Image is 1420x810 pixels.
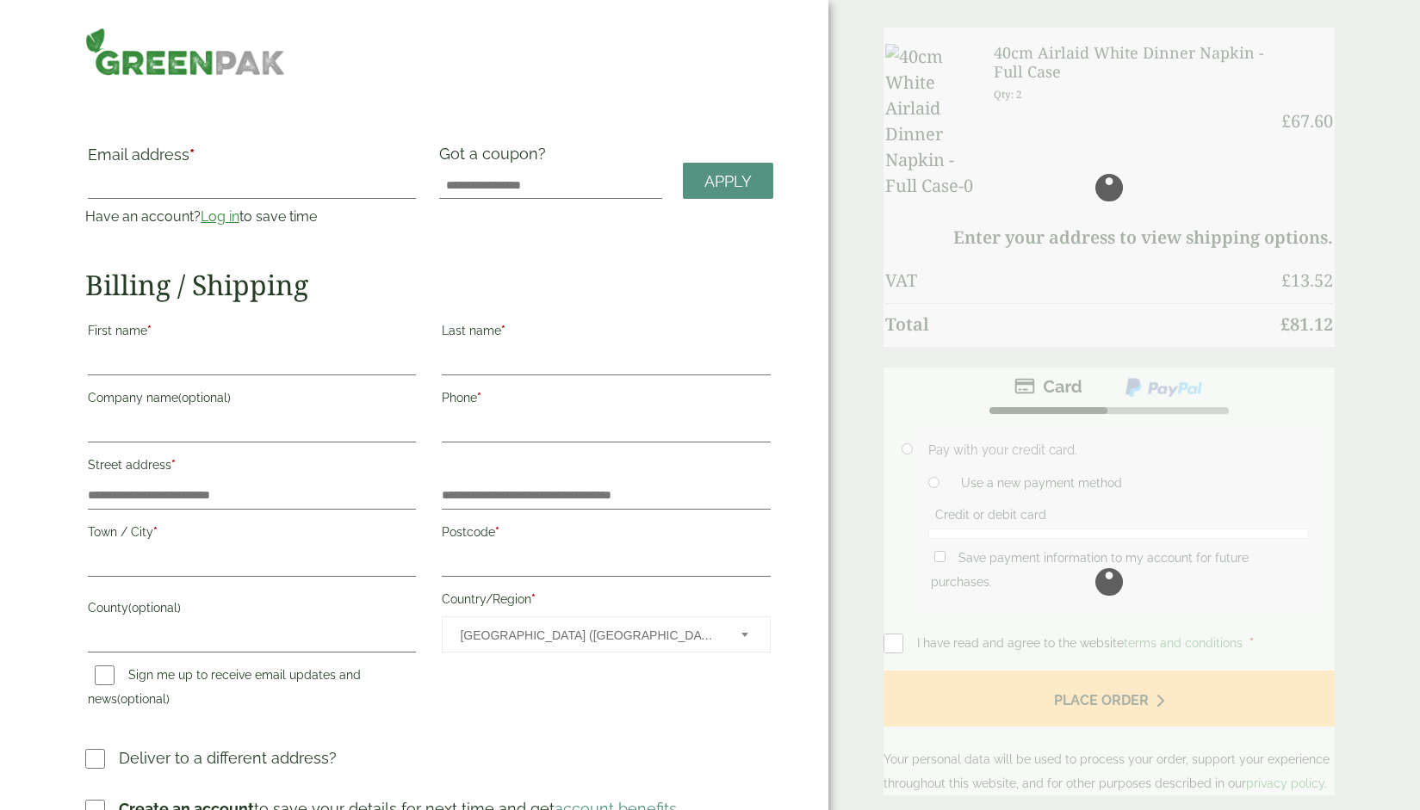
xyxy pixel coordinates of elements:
[88,520,416,549] label: Town / City
[495,525,499,539] abbr: required
[153,525,158,539] abbr: required
[178,391,231,405] span: (optional)
[85,207,419,227] p: Have an account? to save time
[119,746,337,770] p: Deliver to a different address?
[88,147,416,171] label: Email address
[95,665,115,685] input: Sign me up to receive email updates and news(optional)
[477,391,481,405] abbr: required
[128,601,181,615] span: (optional)
[117,692,170,706] span: (optional)
[201,208,239,225] a: Log in
[85,269,773,301] h2: Billing / Shipping
[88,318,416,348] label: First name
[171,458,176,472] abbr: required
[442,587,770,616] label: Country/Region
[442,520,770,549] label: Postcode
[442,386,770,415] label: Phone
[442,318,770,348] label: Last name
[88,596,416,625] label: County
[439,145,553,171] label: Got a coupon?
[85,28,285,76] img: GreenPak Supplies
[88,453,416,482] label: Street address
[501,324,505,337] abbr: required
[442,616,770,652] span: Country/Region
[531,592,536,606] abbr: required
[147,324,152,337] abbr: required
[460,617,717,653] span: United Kingdom (UK)
[704,172,752,191] span: Apply
[189,145,195,164] abbr: required
[88,668,361,711] label: Sign me up to receive email updates and news
[88,386,416,415] label: Company name
[683,163,773,200] a: Apply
